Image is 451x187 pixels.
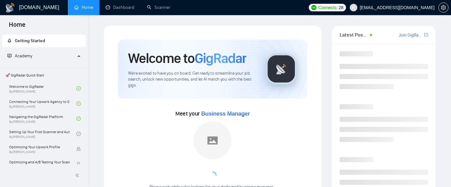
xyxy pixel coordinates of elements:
li: Getting Started [2,35,86,47]
span: 28 [339,4,343,11]
span: check-circle [76,116,81,121]
span: fund-projection-screen [7,54,12,58]
a: dashboardDashboard [106,5,134,10]
span: Getting Started [15,38,45,43]
span: check-circle [76,132,81,136]
span: Optimizing and A/B Testing Your Scanner for Better Results [9,159,70,165]
span: GigRadar [195,50,246,67]
span: check-circle [76,101,81,106]
a: export [424,32,428,38]
a: Welcome to GigRadarBy[PERSON_NAME] [9,82,76,95]
button: setting [438,3,448,13]
span: lock [76,162,81,166]
span: Latest Posts from the GigRadar Community [340,31,368,39]
span: Connects: [318,4,337,11]
a: Join GigRadar Slack Community [399,32,423,39]
span: Home [4,20,31,33]
span: By [PERSON_NAME] [9,150,70,154]
a: Navigating the GigRadar PlatformBy[PERSON_NAME] [9,112,76,126]
span: lock [76,147,81,151]
span: user [351,5,356,10]
span: Academy [7,53,32,59]
span: 🚀 GigRadar Quick Start [3,69,85,82]
span: setting [439,5,448,10]
img: gigradar-logo.png [266,53,297,85]
h1: Welcome to [128,50,246,67]
img: upwork-logo.png [311,5,316,10]
a: searchScanner [147,5,170,10]
span: Optimizing Your Upwork Profile [9,144,70,150]
span: double-left [75,172,81,178]
span: loading [208,171,217,180]
span: check-circle [76,86,81,91]
a: setting [438,5,448,10]
span: Meet your [175,110,250,117]
span: We're excited to have you on board. Get ready to streamline your job search, unlock new opportuni... [128,71,255,88]
a: Setting Up Your First Scanner and Auto-BidderBy[PERSON_NAME] [9,127,76,141]
img: placeholder.png [194,122,231,159]
span: export [424,32,428,37]
span: Business Manager [201,110,250,117]
a: homeHome [74,5,93,10]
a: Connecting Your Upwork Agency to GigRadarBy[PERSON_NAME] [9,97,76,110]
span: rocket [7,38,12,43]
span: Academy [15,53,32,59]
img: logo [5,3,15,13]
